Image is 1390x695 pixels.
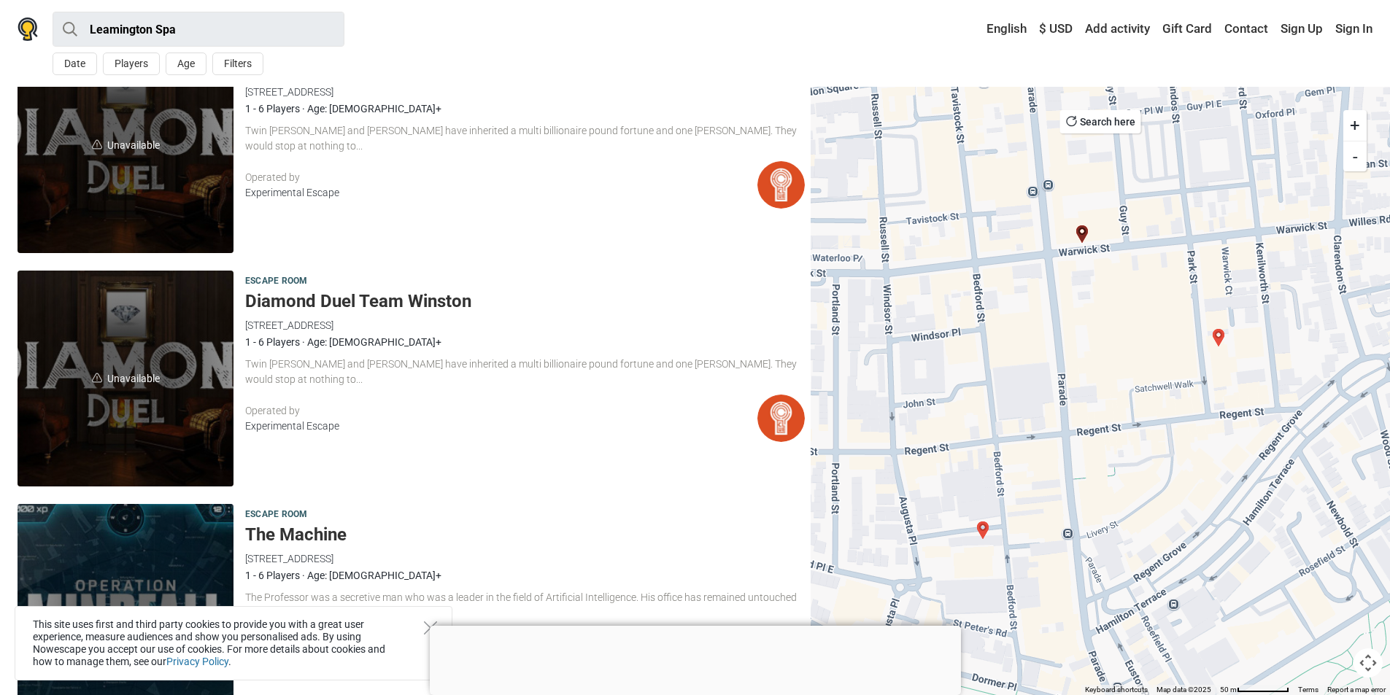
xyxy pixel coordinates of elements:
a: Sign Up [1277,16,1327,42]
iframe: Advertisement [430,626,961,691]
div: Diamond Duel Team Winston [1073,225,1091,243]
div: 1 - 6 Players · Age: [DEMOGRAPHIC_DATA]+ [245,334,805,350]
img: unavailable [92,139,102,150]
a: English [973,16,1030,42]
button: + [1343,110,1367,141]
button: Filters [212,53,263,75]
img: Experimental Escape [757,161,805,209]
button: - [1343,141,1367,171]
button: Keyboard shortcuts [1085,685,1148,695]
a: Terms (opens in new tab) [1298,686,1318,694]
a: $ USD [1035,16,1076,42]
span: Map data ©2025 [1157,686,1211,694]
span: Unavailable [18,271,233,486]
div: Operated by [245,403,757,419]
span: 50 m [1220,686,1237,694]
h5: The Machine [245,524,805,545]
button: Map camera controls [1354,648,1383,677]
input: try “London” [53,12,344,47]
div: Conflict of Kings [974,521,992,539]
button: Map Scale: 50 m per 68 pixels [1216,685,1294,695]
div: [STREET_ADDRESS] [245,317,805,333]
a: Contact [1221,16,1272,42]
a: Add activity [1081,16,1154,42]
button: Close [424,621,437,634]
div: Witchcraft and Wizardry [1210,329,1227,346]
div: The Professor was a secretive man who was a leader in the field of Artificial Intelligence. His o... [245,590,805,621]
a: unavailableUnavailable Diamond Duel Team Walter [18,37,233,253]
div: 1 - 6 Players · Age: [DEMOGRAPHIC_DATA]+ [245,101,805,117]
a: Privacy Policy [166,656,228,667]
img: Experimental Escape [757,395,805,442]
img: Nowescape logo [18,18,38,41]
div: Experimental Escape [245,419,757,434]
button: Age [166,53,206,75]
span: Escape room [245,273,307,290]
div: This site uses first and third party cookies to provide you with a great user experience, measure... [15,606,452,680]
div: [STREET_ADDRESS] [245,551,805,567]
div: Twin [PERSON_NAME] and [PERSON_NAME] have inherited a multi billionaire pound fortune and one [PE... [245,123,805,154]
a: Report a map error [1327,686,1386,694]
a: unavailableUnavailable Diamond Duel Team Winston [18,271,233,486]
a: Gift Card [1159,16,1216,42]
span: Unavailable [18,37,233,253]
img: English [976,24,986,34]
div: 1 - 6 Players · Age: [DEMOGRAPHIC_DATA]+ [245,567,805,583]
div: Twin [PERSON_NAME] and [PERSON_NAME] have inherited a multi billionaire pound fortune and one [PE... [245,357,805,387]
button: Players [103,53,160,75]
div: Operated by [245,170,757,185]
h5: Diamond Duel Team Winston [245,291,805,312]
button: Date [53,53,97,75]
div: [STREET_ADDRESS] [245,84,805,100]
img: unavailable [92,373,102,383]
span: Escape room [245,507,307,523]
div: Experimental Escape [245,185,757,201]
button: Search here [1060,110,1141,133]
a: Sign In [1332,16,1372,42]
